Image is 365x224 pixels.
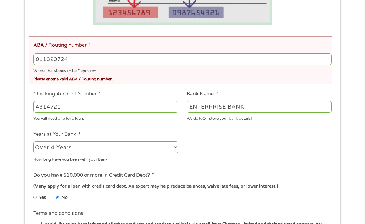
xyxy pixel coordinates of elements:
[33,210,83,217] label: Terms and conditions
[33,172,154,179] label: Do you have $10,000 or more in Credit Card Debt?
[33,53,332,65] input: 263177916
[33,155,178,163] div: How long Have you been with your Bank
[187,91,218,97] label: Bank Name
[33,91,101,97] label: Checking Account Number
[33,114,178,122] div: You will need one for a loan.
[33,42,91,48] label: ABA / Routing number
[33,66,332,74] div: Where the Money to be Deposited
[33,101,178,112] input: 345634636
[33,131,81,138] label: Years at Your Bank
[33,74,332,82] div: Please enter a valid ABA / Routing number.
[187,114,332,122] div: We do NOT store your bank details!
[33,183,332,190] div: (Many apply for a loan with credit card debt. An expert may help reduce balances, waive late fees...
[61,194,68,201] label: No
[39,194,46,201] label: Yes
